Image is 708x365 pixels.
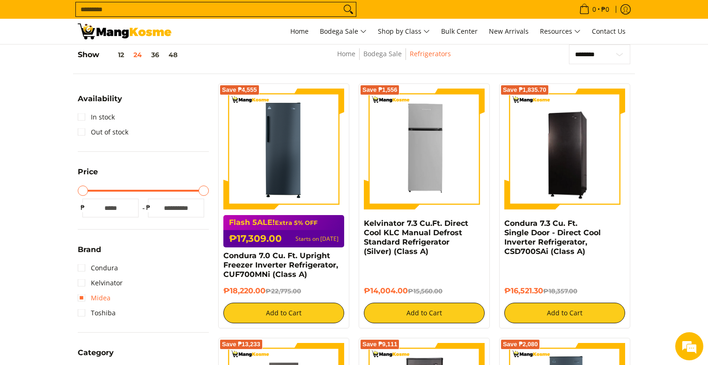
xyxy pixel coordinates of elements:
[78,349,114,364] summary: Open
[78,168,98,183] summary: Open
[543,287,577,295] del: ₱18,357.00
[503,87,546,93] span: Save ₱1,835.70
[540,26,581,37] span: Resources
[78,168,98,176] span: Price
[271,48,516,69] nav: Breadcrumbs
[362,87,398,93] span: Save ₱1,556
[592,27,626,36] span: Contact Us
[290,27,309,36] span: Home
[154,5,176,27] div: Minimize live chat window
[378,26,430,37] span: Shop by Class
[20,118,163,213] span: We are offline. Please leave us a message.
[364,219,468,256] a: Kelvinator 7.3 Cu.Ft. Direct Cool KLC Manual Defrost Standard Refrigerator (Silver) (Class A)
[503,342,538,347] span: Save ₱2,080
[364,286,485,296] h6: ₱14,004.00
[504,286,625,296] h6: ₱16,521.30
[364,89,485,209] img: Kelvinator 7.3 Cu.Ft. Direct Cool KLC Manual Defrost Standard Refrigerator (Silver) (Class A)
[222,87,257,93] span: Save ₱4,555
[484,19,533,44] a: New Arrivals
[222,342,260,347] span: Save ₱13,233
[78,110,115,125] a: In stock
[489,27,529,36] span: New Arrivals
[265,287,301,295] del: ₱22,775.00
[576,4,612,15] span: •
[600,6,611,13] span: ₱0
[78,291,111,305] a: Midea
[320,26,367,37] span: Bodega Sale
[341,2,356,16] button: Search
[315,19,371,44] a: Bodega Sale
[181,19,630,44] nav: Main Menu
[78,349,114,357] span: Category
[78,246,101,253] span: Brand
[504,219,601,256] a: Condura 7.3 Cu. Ft. Single Door - Direct Cool Inverter Refrigerator, CSD700SAi (Class A)
[147,51,164,59] button: 36
[223,89,344,209] img: Condura 7.0 Cu. Ft. Upright Freezer Inverter Refrigerator, CUF700MNi (Class A)
[504,303,625,323] button: Add to Cart
[373,19,435,44] a: Shop by Class
[223,251,338,279] a: Condura 7.0 Cu. Ft. Upright Freezer Inverter Refrigerator, CUF700MNi (Class A)
[129,51,147,59] button: 24
[143,203,153,212] span: ₱
[78,23,171,39] img: Bodega Sale Refrigerator l Mang Kosme: Home Appliances Warehouse Sale
[410,49,451,58] a: Refrigerators
[441,27,478,36] span: Bulk Center
[504,90,625,208] img: Condura 7.3 Cu. Ft. Single Door - Direct Cool Inverter Refrigerator, CSD700SAi (Class A)
[78,305,116,320] a: Toshiba
[99,51,129,59] button: 12
[286,19,313,44] a: Home
[78,276,123,291] a: Kelvinator
[78,246,101,261] summary: Open
[362,342,398,347] span: Save ₱9,111
[408,287,442,295] del: ₱15,560.00
[223,303,344,323] button: Add to Cart
[337,49,355,58] a: Home
[223,286,344,296] h6: ₱18,220.00
[78,203,87,212] span: ₱
[137,289,170,301] em: Submit
[364,303,485,323] button: Add to Cart
[5,256,178,289] textarea: Type your message and click 'Submit'
[591,6,597,13] span: 0
[535,19,585,44] a: Resources
[49,52,157,65] div: Leave a message
[78,50,182,60] h5: Show
[436,19,482,44] a: Bulk Center
[587,19,630,44] a: Contact Us
[78,95,122,103] span: Availability
[78,95,122,110] summary: Open
[78,125,128,140] a: Out of stock
[78,261,118,276] a: Condura
[363,49,402,58] a: Bodega Sale
[164,51,182,59] button: 48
